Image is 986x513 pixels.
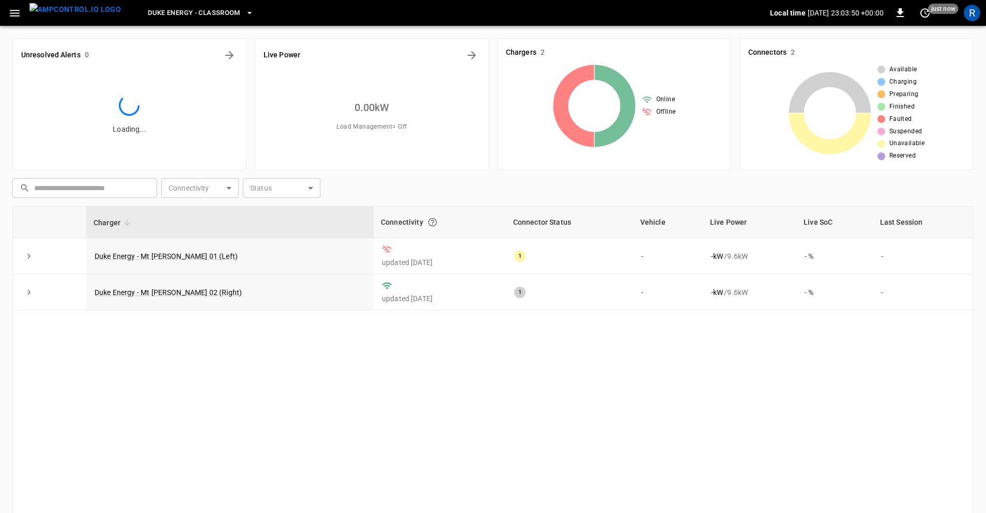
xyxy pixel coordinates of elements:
[917,5,933,21] button: set refresh interval
[711,251,723,261] p: - kW
[964,5,980,21] div: profile-icon
[889,127,922,137] span: Suspended
[29,3,121,16] img: ampcontrol.io logo
[889,65,917,75] span: Available
[703,207,796,238] th: Live Power
[113,125,146,133] span: Loading...
[144,3,258,23] button: Duke Energy - Classroom
[21,248,37,264] button: expand row
[21,50,81,61] h6: Unresolved Alerts
[928,4,959,14] span: just now
[633,238,703,274] td: -
[633,274,703,310] td: -
[873,207,973,238] th: Last Session
[889,77,917,87] span: Charging
[873,238,973,274] td: -
[656,107,676,117] span: Offline
[711,251,788,261] div: / 9.6 kW
[382,257,498,268] p: updated [DATE]
[633,207,703,238] th: Vehicle
[264,50,300,61] h6: Live Power
[796,238,873,274] td: - %
[382,293,498,304] p: updated [DATE]
[541,47,545,58] h6: 2
[889,102,915,112] span: Finished
[221,47,238,64] button: All Alerts
[355,99,390,116] h6: 0.00 kW
[95,252,238,260] a: Duke Energy - Mt [PERSON_NAME] 01 (Left)
[796,274,873,310] td: - %
[873,274,973,310] td: -
[94,216,134,229] span: Charger
[808,8,884,18] p: [DATE] 23:03:50 +00:00
[711,287,788,298] div: / 9.6 kW
[423,213,442,231] button: Connection between the charger and our software.
[889,89,919,100] span: Preparing
[748,47,787,58] h6: Connectors
[889,114,912,125] span: Faulted
[506,47,536,58] h6: Chargers
[889,151,916,161] span: Reserved
[336,122,407,132] span: Load Management = Off
[506,207,633,238] th: Connector Status
[85,50,89,61] h6: 0
[711,287,723,298] p: - kW
[21,285,37,300] button: expand row
[889,138,925,149] span: Unavailable
[514,287,526,298] div: 1
[791,47,795,58] h6: 2
[770,8,806,18] p: Local time
[464,47,480,64] button: Energy Overview
[796,207,873,238] th: Live SoC
[148,7,240,19] span: Duke Energy - Classroom
[95,288,242,297] a: Duke Energy - Mt [PERSON_NAME] 02 (Right)
[656,95,675,105] span: Online
[381,213,499,231] div: Connectivity
[514,251,526,262] div: 1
